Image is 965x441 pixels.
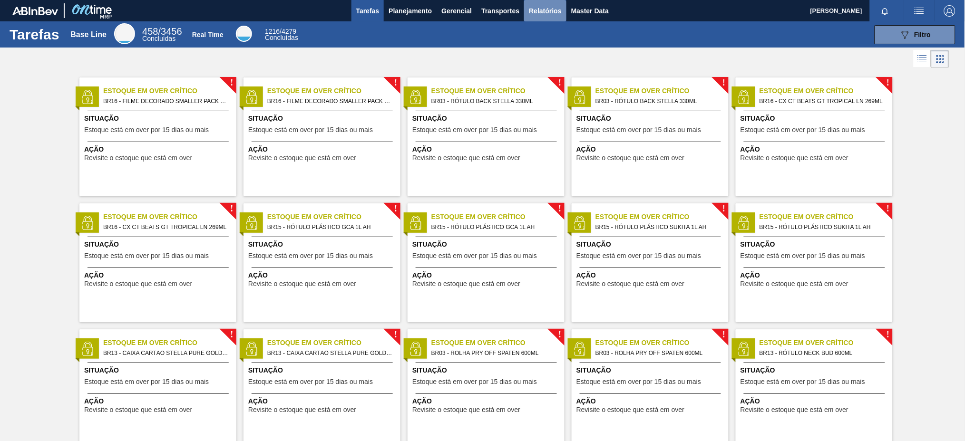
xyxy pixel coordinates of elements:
[267,212,400,222] span: Estoque em Over Crítico
[431,338,565,348] span: Estoque em Over Crítico
[573,216,587,230] img: status
[412,126,537,134] span: Estoque está em over por 15 dias ou mais
[248,270,398,280] span: Ação
[595,338,729,348] span: Estoque em Over Crítico
[760,86,893,96] span: Estoque em Over Crítico
[248,154,356,162] span: Revisite o estoque que está em over
[760,348,885,358] span: BR13 - RÓTULO NECK BUD 600ML
[760,222,885,232] span: BR15 - RÓTULO PLÁSTICO SUKITA 1L AH
[103,222,229,232] span: BR16 - CX CT BEATS GT TROPICAL LN 269ML
[244,216,259,230] img: status
[741,114,890,124] span: Situação
[558,79,561,86] span: !
[412,365,562,375] span: Situação
[412,378,537,385] span: Estoque está em over por 15 dias ou mais
[265,34,298,41] span: Concluídas
[84,154,192,162] span: Revisite o estoque que está em over
[481,5,519,17] span: Transportes
[412,252,537,259] span: Estoque está em over por 15 dias ou mais
[248,365,398,375] span: Situação
[103,338,236,348] span: Estoque em Over Crítico
[576,280,684,288] span: Revisite o estoque que está em over
[914,5,925,17] img: userActions
[84,378,209,385] span: Estoque está em over por 15 dias ou mais
[248,144,398,154] span: Ação
[741,270,890,280] span: Ação
[760,338,893,348] span: Estoque em Over Crítico
[244,90,259,104] img: status
[576,114,726,124] span: Situação
[595,86,729,96] span: Estoque em Over Crítico
[248,396,398,406] span: Ação
[576,378,701,385] span: Estoque está em over por 15 dias ou mais
[887,331,889,338] span: !
[409,216,423,230] img: status
[931,50,949,68] div: Visão em Cards
[84,240,234,249] span: Situação
[760,96,885,106] span: BR16 - CX CT BEATS GT TROPICAL LN 269ML
[573,90,587,104] img: status
[741,154,848,162] span: Revisite o estoque que está em over
[431,222,557,232] span: BR15 - RÓTULO PLÁSTICO GCA 1L AH
[573,342,587,356] img: status
[265,28,280,35] span: 1216
[595,96,721,106] span: BR03 - RÓTULO BACK STELLA 330ML
[412,114,562,124] span: Situação
[412,154,520,162] span: Revisite o estoque que está em over
[760,212,893,222] span: Estoque em Over Crítico
[103,86,236,96] span: Estoque em Over Crítico
[887,205,889,212] span: !
[409,342,423,356] img: status
[576,252,701,259] span: Estoque está em over por 15 dias ou mais
[741,144,890,154] span: Ação
[571,5,609,17] span: Master Data
[431,86,565,96] span: Estoque em Over Crítico
[529,5,561,17] span: Relatórios
[84,270,234,280] span: Ação
[595,348,721,358] span: BR03 - ROLHA PRY OFF SPATEN 600ML
[944,5,955,17] img: Logout
[80,342,95,356] img: status
[267,222,393,232] span: BR15 - RÓTULO PLÁSTICO GCA 1L AH
[70,30,107,39] div: Base Line
[558,331,561,338] span: !
[412,396,562,406] span: Ação
[412,280,520,288] span: Revisite o estoque que está em over
[737,216,751,230] img: status
[576,154,684,162] span: Revisite o estoque que está em over
[576,365,726,375] span: Situação
[394,205,397,212] span: !
[248,378,373,385] span: Estoque está em over por 15 dias ou mais
[741,365,890,375] span: Situação
[84,396,234,406] span: Ação
[84,280,192,288] span: Revisite o estoque que está em over
[84,252,209,259] span: Estoque está em over por 15 dias ou mais
[870,4,900,18] button: Notificações
[267,96,393,106] span: BR16 - FILME DECORADO SMALLER PACK 269ML
[412,144,562,154] span: Ação
[576,144,726,154] span: Ação
[722,205,725,212] span: !
[84,144,234,154] span: Ação
[230,205,233,212] span: !
[248,240,398,249] span: Situação
[412,240,562,249] span: Situação
[394,79,397,86] span: !
[267,86,400,96] span: Estoque em Over Crítico
[576,126,701,134] span: Estoque está em over por 15 dias ou mais
[10,29,59,40] h1: Tarefas
[412,406,520,413] span: Revisite o estoque que está em over
[142,28,182,42] div: Base Line
[230,331,233,338] span: !
[558,205,561,212] span: !
[356,5,380,17] span: Tarefas
[267,338,400,348] span: Estoque em Over Crítico
[741,252,865,259] span: Estoque está em over por 15 dias ou mais
[741,396,890,406] span: Ação
[741,126,865,134] span: Estoque está em over por 15 dias ou mais
[103,348,229,358] span: BR13 - CAIXA CARTÃO STELLA PURE GOLD 269ML
[84,114,234,124] span: Situação
[84,406,192,413] span: Revisite o estoque que está em over
[431,96,557,106] span: BR03 - RÓTULO BACK STELLA 330ML
[267,348,393,358] span: BR13 - CAIXA CARTÃO STELLA PURE GOLD 269ML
